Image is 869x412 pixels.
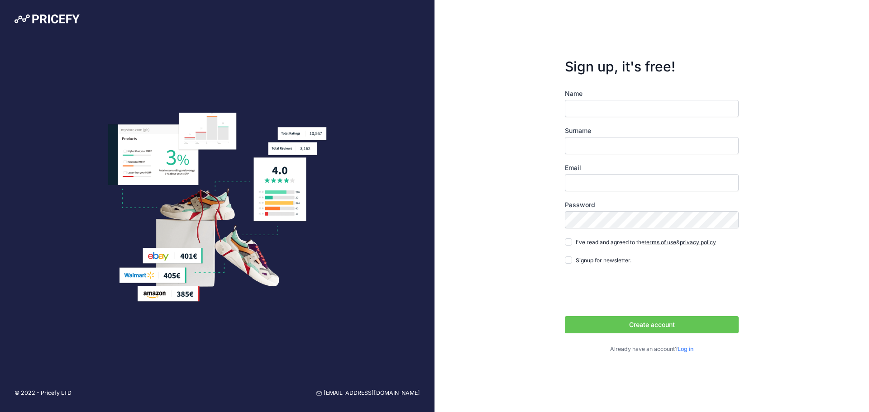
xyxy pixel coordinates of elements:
[576,257,631,264] span: Signup for newsletter.
[576,239,716,246] span: I've read and agreed to the &
[565,89,739,98] label: Name
[565,58,739,75] h3: Sign up, it's free!
[14,389,72,398] p: © 2022 - Pricefy LTD
[678,346,693,352] a: Log in
[565,316,739,333] button: Create account
[645,239,676,246] a: terms of use
[565,345,739,354] p: Already have an account?
[14,14,80,24] img: Pricefy
[565,200,739,209] label: Password
[680,239,716,246] a: privacy policy
[565,274,702,309] iframe: reCAPTCHA
[565,163,739,172] label: Email
[316,389,420,398] a: [EMAIL_ADDRESS][DOMAIN_NAME]
[565,126,739,135] label: Surname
